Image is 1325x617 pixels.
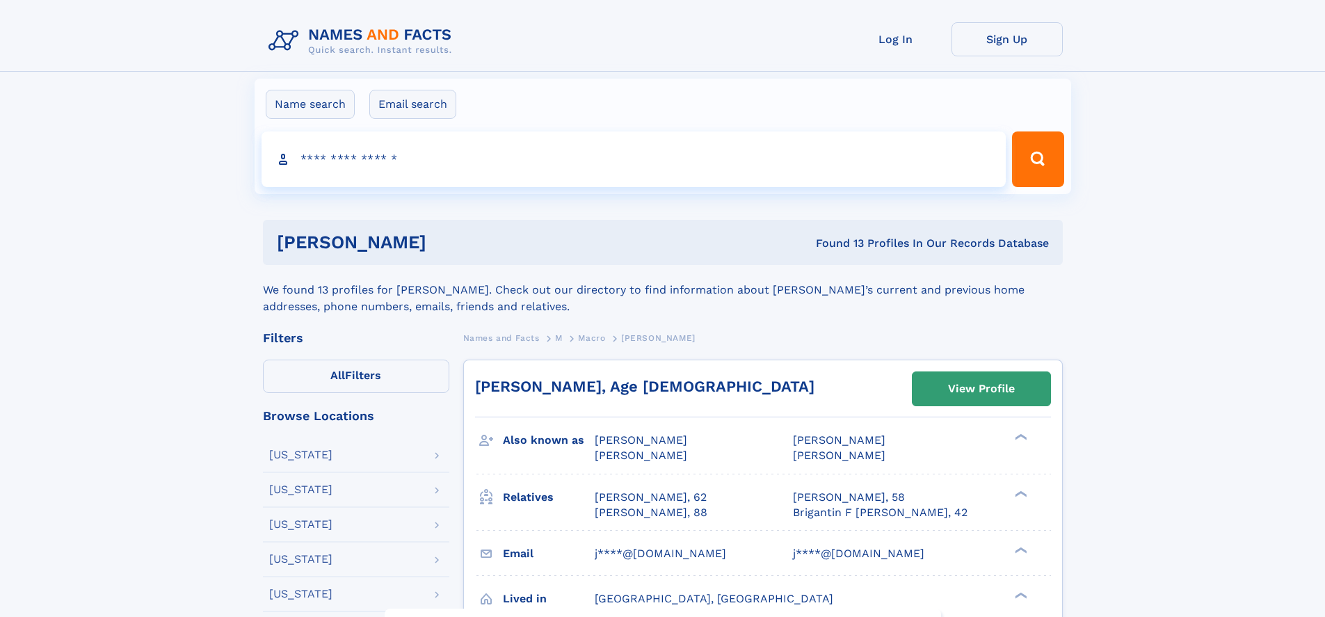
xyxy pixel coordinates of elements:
span: Macro [578,333,605,343]
div: Browse Locations [263,410,449,422]
a: Names and Facts [463,329,540,346]
span: [PERSON_NAME] [793,433,885,447]
a: [PERSON_NAME], 88 [595,505,707,520]
label: Email search [369,90,456,119]
a: Macro [578,329,605,346]
h3: Also known as [503,428,595,452]
a: [PERSON_NAME], Age [DEMOGRAPHIC_DATA] [475,378,814,395]
label: Name search [266,90,355,119]
a: Sign Up [951,22,1063,56]
a: [PERSON_NAME], 58 [793,490,905,505]
span: M [555,333,563,343]
a: [PERSON_NAME], 62 [595,490,707,505]
a: M [555,329,563,346]
span: [PERSON_NAME] [595,449,687,462]
span: [PERSON_NAME] [793,449,885,462]
span: [PERSON_NAME] [595,433,687,447]
span: All [330,369,345,382]
span: [GEOGRAPHIC_DATA], [GEOGRAPHIC_DATA] [595,592,833,605]
img: Logo Names and Facts [263,22,463,60]
h3: Lived in [503,587,595,611]
button: Search Button [1012,131,1063,187]
div: [US_STATE] [269,449,332,460]
div: ❯ [1011,489,1028,498]
div: [US_STATE] [269,519,332,530]
div: [US_STATE] [269,554,332,565]
span: [PERSON_NAME] [621,333,696,343]
a: View Profile [913,372,1050,406]
div: We found 13 profiles for [PERSON_NAME]. Check out our directory to find information about [PERSON... [263,265,1063,315]
div: ❯ [1011,591,1028,600]
label: Filters [263,360,449,393]
h3: Email [503,542,595,566]
div: Found 13 Profiles In Our Records Database [621,236,1049,251]
input: search input [262,131,1006,187]
a: Log In [840,22,951,56]
div: View Profile [948,373,1015,405]
div: Filters [263,332,449,344]
h3: Relatives [503,486,595,509]
a: Brigantin F [PERSON_NAME], 42 [793,505,967,520]
div: ❯ [1011,433,1028,442]
div: ❯ [1011,545,1028,554]
div: [US_STATE] [269,588,332,600]
div: [US_STATE] [269,484,332,495]
h1: [PERSON_NAME] [277,234,621,251]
